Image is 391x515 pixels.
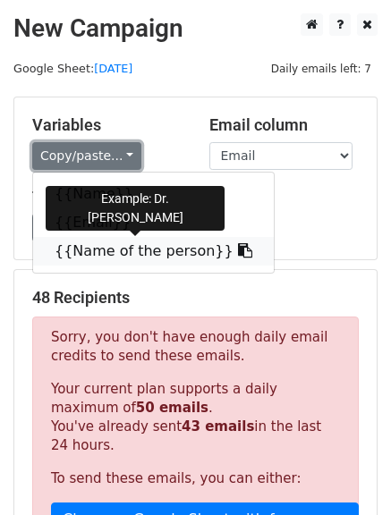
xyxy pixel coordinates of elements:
a: {{Name}} [33,180,274,208]
small: Google Sheet: [13,62,132,75]
a: {{Name of the person}} [33,237,274,266]
p: To send these emails, you can either: [51,469,340,488]
strong: 43 emails [182,418,254,435]
span: Daily emails left: 7 [265,59,378,79]
h5: Email column [209,115,360,135]
h5: Variables [32,115,183,135]
a: [DATE] [94,62,132,75]
a: Copy/paste... [32,142,141,170]
div: Example: Dr. [PERSON_NAME] [46,186,225,231]
iframe: Chat Widget [302,429,391,515]
p: Sorry, you don't have enough daily email credits to send these emails. [51,328,340,366]
a: Daily emails left: 7 [265,62,378,75]
strong: 50 emails [136,400,208,416]
p: Your current plan supports a daily maximum of . You've already sent in the last 24 hours. [51,380,340,455]
h2: New Campaign [13,13,378,44]
h5: 48 Recipients [32,288,359,308]
a: {{Email}} [33,208,274,237]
